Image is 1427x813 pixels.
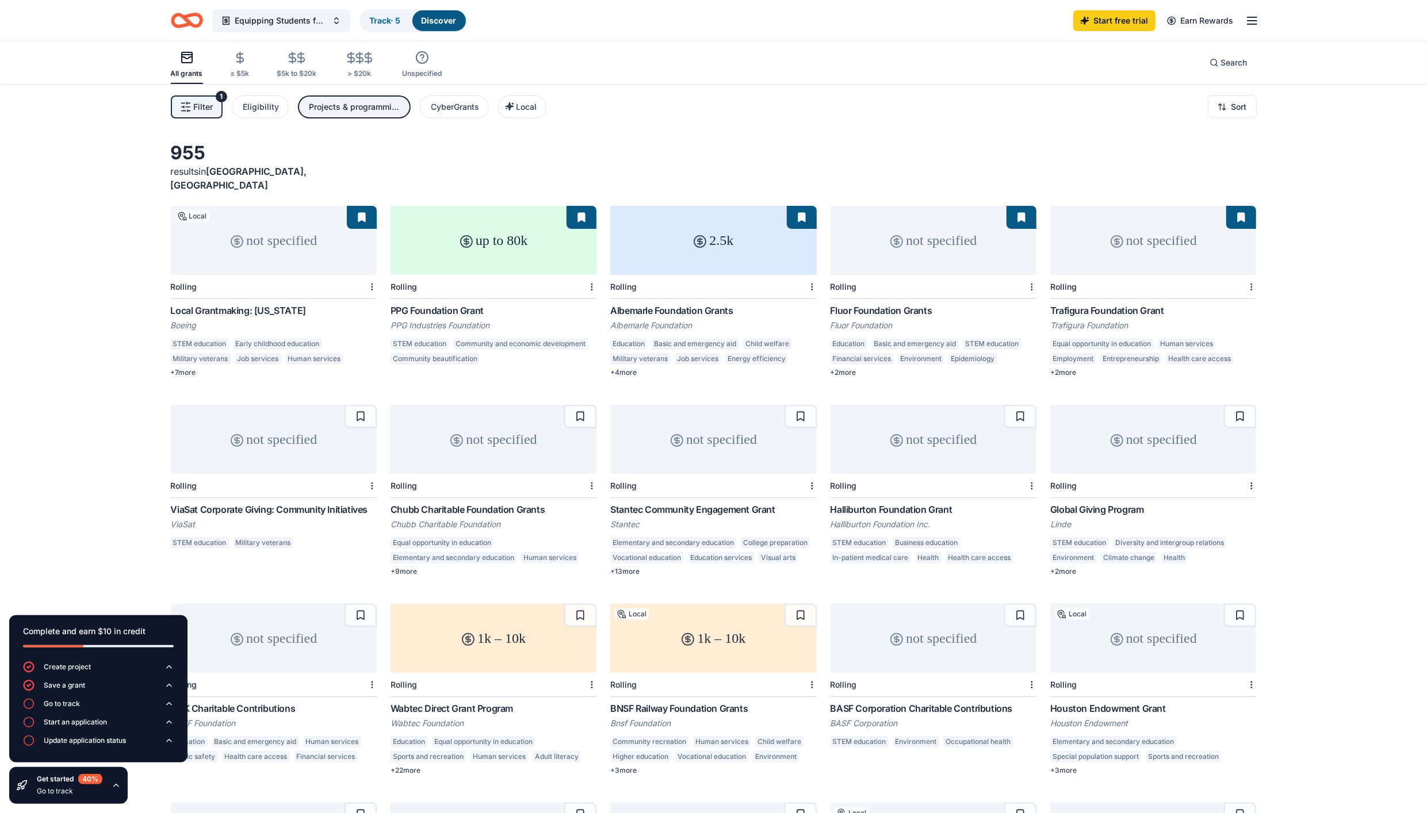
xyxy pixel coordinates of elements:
[831,368,1036,377] div: + 2 more
[391,701,596,715] div: Wabtec Direct Grant Program
[232,95,289,118] button: Eligibility
[759,552,798,563] div: Visual arts
[610,405,816,576] a: not specifiedRollingStantec Community Engagement GrantStantecElementary and secondary educationCo...
[391,206,596,368] a: up to 80kRollingPPG Foundation GrantPPG Industries FoundationSTEM educationCommunity and economic...
[1050,680,1077,689] div: Rolling
[610,320,816,331] div: Albemarle Foundation
[610,736,688,747] div: Community recreation
[1158,338,1215,350] div: Human services
[345,47,375,84] button: > $20k
[1050,206,1256,377] a: not specifiedRollingTrafigura Foundation GrantTrafigura FoundationEqual opportunity in educationH...
[23,716,174,735] button: Start an application
[693,736,751,747] div: Human services
[171,206,377,377] a: not specifiedLocalRollingLocal Grantmaking: [US_STATE]BoeingSTEM educationEarly childhood educati...
[831,519,1036,530] div: Halliburton Foundation Inc.
[1050,567,1256,576] div: + 2 more
[893,736,939,747] div: Environment
[831,206,1036,275] div: not specified
[44,718,107,727] div: Start an application
[175,210,209,222] div: Local
[610,206,816,275] div: 2.5k
[610,718,816,729] div: Bnsf Foundation
[1146,751,1221,762] div: Sports and recreation
[1221,56,1248,70] span: Search
[831,206,1036,377] a: not specifiedRollingFluor Foundation GrantsFluor FoundationEducationBasic and emergency aidSTEM e...
[298,95,411,118] button: Projects & programming, Scholarship
[1050,552,1096,563] div: Environment
[1166,353,1233,365] div: Health care access
[391,766,596,775] div: + 22 more
[431,100,480,114] div: CyberGrants
[432,736,535,747] div: Equal opportunity in education
[391,604,596,673] div: 1k – 10k
[23,698,174,716] button: Go to track
[234,338,322,350] div: Early childhood education
[23,661,174,680] button: Create project
[391,282,417,292] div: Rolling
[391,405,596,474] div: not specified
[1050,503,1256,516] div: Global Giving Program
[309,100,401,114] div: Projects & programming, Scholarship
[1050,604,1256,673] div: not specified
[1050,304,1256,317] div: Trafigura Foundation Grant
[610,766,816,775] div: + 3 more
[916,552,942,563] div: Health
[391,206,596,275] div: up to 80k
[37,787,102,796] div: Go to track
[675,353,721,365] div: Job services
[610,405,816,474] div: not specified
[44,699,80,708] div: Go to track
[171,164,377,192] div: results
[831,481,857,490] div: Rolling
[44,681,85,690] div: Save a grant
[171,95,223,118] button: Filter1
[1050,405,1256,576] a: not specifiedRollingGlobal Giving ProgramLindeSTEM educationDiversity and intergroup relationsEnv...
[171,604,377,766] a: not specifiedRollingBOK Charitable ContributionsBOKF FoundationEducationBasic and emergency aidHu...
[391,604,596,775] a: 1k – 10kRollingWabtec Direct Grant ProgramWabtec FoundationEducationEqual opportunity in educatio...
[831,304,1036,317] div: Fluor Foundation Grants
[212,9,350,32] button: Equipping Students for Learning (ESL)
[872,338,959,350] div: Basic and emergency aid
[391,552,517,563] div: Elementary and secondary education
[610,751,671,762] div: Higher education
[831,552,911,563] div: In-patient medical care
[391,718,596,729] div: Wabtec Foundation
[610,353,670,365] div: Military veterans
[615,608,649,620] div: Local
[533,751,581,762] div: Adult literacy
[610,567,816,576] div: + 13 more
[831,338,867,350] div: Education
[610,282,637,292] div: Rolling
[304,736,361,747] div: Human services
[37,774,102,784] div: Get started
[610,503,816,516] div: Stantec Community Engagement Grant
[223,751,290,762] div: Health care access
[171,304,377,317] div: Local Grantmaking: [US_STATE]
[286,353,343,365] div: Human services
[171,320,377,331] div: Boeing
[831,405,1036,567] a: not specifiedRollingHalliburton Foundation GrantHalliburton Foundation Inc.STEM educationBusiness...
[610,680,637,689] div: Rolling
[1050,338,1153,350] div: Equal opportunity in education
[688,552,754,563] div: Education services
[345,69,375,78] div: > $20k
[610,519,816,530] div: Stantec
[359,9,467,32] button: Track· 5Discover
[216,91,227,102] div: 1
[831,604,1036,673] div: not specified
[370,16,401,25] a: Track· 5
[831,503,1036,516] div: Halliburton Foundation Grant
[1050,320,1256,331] div: Trafigura Foundation
[1100,353,1161,365] div: Entrepreneurship
[610,206,816,377] a: 2.5kRollingAlbemarle Foundation GrantsAlbemarle FoundationEducationBasic and emergency aidChild w...
[610,338,647,350] div: Education
[23,680,174,698] button: Save a grant
[234,537,293,549] div: Military veterans
[831,680,857,689] div: Rolling
[171,7,203,34] a: Home
[498,95,546,118] button: Local
[1073,10,1156,31] a: Start free trial
[453,338,588,350] div: Community and economic development
[391,503,596,516] div: Chubb Charitable Foundation Grants
[610,552,683,563] div: Vocational education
